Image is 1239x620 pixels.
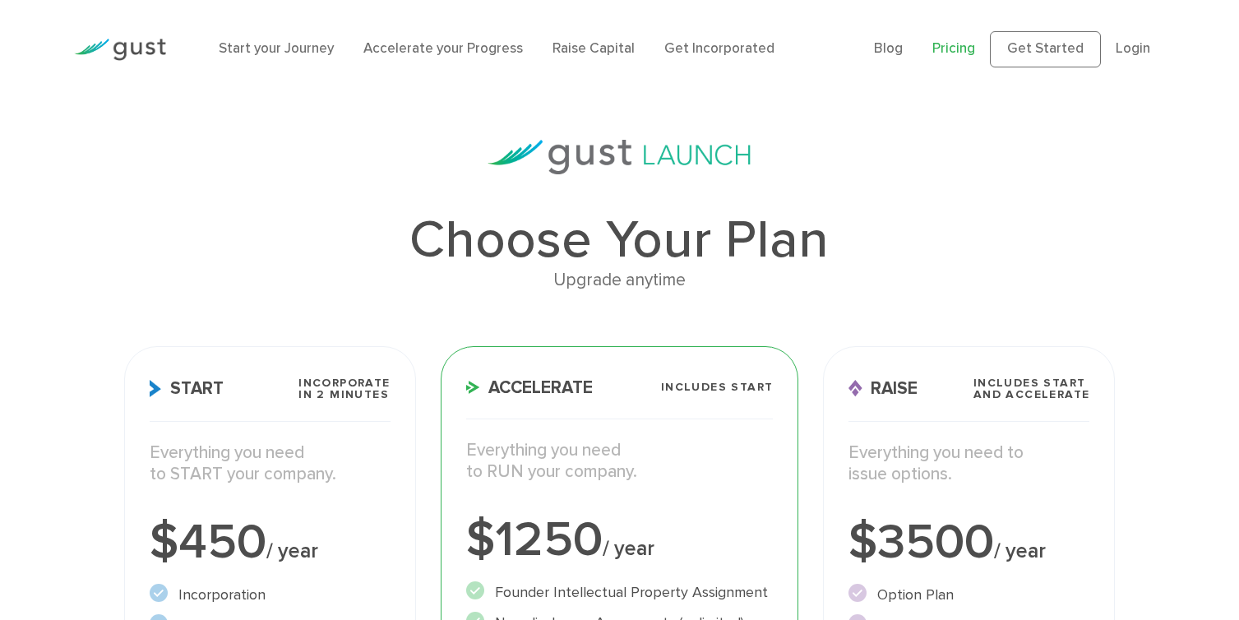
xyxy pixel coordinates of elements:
span: Start [150,380,224,397]
div: $3500 [848,518,1089,567]
a: Raise Capital [552,40,635,57]
li: Option Plan [848,584,1089,606]
img: gust-launch-logos.svg [488,140,751,174]
li: Incorporation [150,584,391,606]
p: Everything you need to issue options. [848,442,1089,486]
a: Login [1116,40,1150,57]
img: Raise Icon [848,380,862,397]
div: Upgrade anytime [124,266,1116,294]
div: $1250 [466,516,774,565]
p: Everything you need to START your company. [150,442,391,486]
span: / year [994,539,1046,563]
span: / year [266,539,318,563]
p: Everything you need to RUN your company. [466,440,774,484]
a: Blog [874,40,903,57]
div: $450 [150,518,391,567]
span: Accelerate [466,379,593,396]
img: Gust Logo [74,39,166,61]
img: Start Icon X2 [150,380,162,397]
a: Start your Journey [219,40,334,57]
span: Raise [848,380,918,397]
a: Accelerate your Progress [363,40,523,57]
img: Accelerate Icon [466,381,480,394]
a: Get Incorporated [664,40,774,57]
li: Founder Intellectual Property Assignment [466,581,774,604]
h1: Choose Your Plan [124,214,1116,266]
a: Pricing [932,40,975,57]
span: / year [603,536,654,561]
a: Get Started [990,31,1101,67]
span: Incorporate in 2 Minutes [298,377,390,400]
span: Includes START [661,382,774,393]
span: Includes START and ACCELERATE [973,377,1090,400]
